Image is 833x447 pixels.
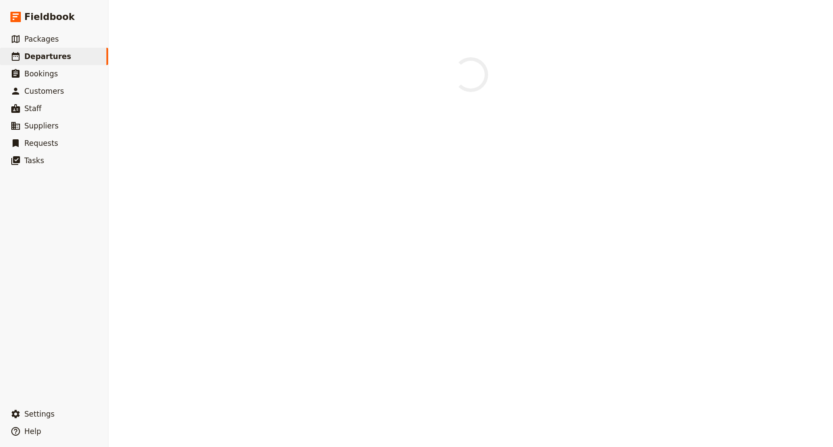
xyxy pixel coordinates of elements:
span: Requests [24,139,58,148]
span: Fieldbook [24,10,75,23]
span: Help [24,427,41,436]
span: Tasks [24,156,44,165]
span: Departures [24,52,71,61]
span: Bookings [24,69,58,78]
span: Customers [24,87,64,95]
span: Suppliers [24,122,59,130]
span: Settings [24,410,55,418]
span: Packages [24,35,59,43]
span: Staff [24,104,42,113]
